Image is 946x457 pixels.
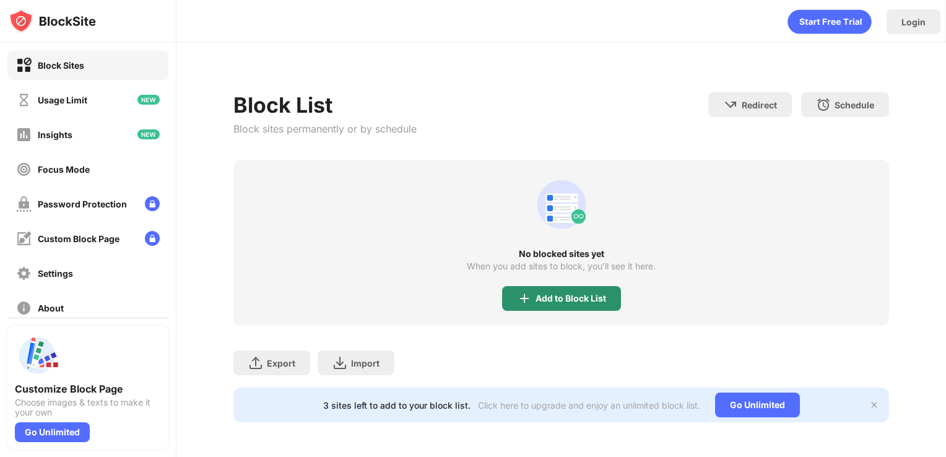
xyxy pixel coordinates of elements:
[233,123,417,135] div: Block sites permanently or by schedule
[16,92,32,108] img: time-usage-off.svg
[16,162,32,177] img: focus-off.svg
[38,233,119,244] div: Custom Block Page
[15,398,161,417] div: Choose images & texts to make it your own
[38,129,72,140] div: Insights
[38,303,64,313] div: About
[38,164,90,175] div: Focus Mode
[15,383,161,395] div: Customize Block Page
[715,393,800,417] div: Go Unlimited
[16,300,32,316] img: about-off.svg
[38,95,87,105] div: Usage Limit
[16,196,32,212] img: password-protection-off.svg
[16,231,32,246] img: customize-block-page-off.svg
[869,400,879,410] img: x-button.svg
[15,333,59,378] img: push-custom-page.svg
[532,175,591,234] div: animation
[351,358,380,368] div: Import
[788,9,872,34] div: animation
[323,400,471,411] div: 3 sites left to add to your block list.
[267,358,295,368] div: Export
[233,92,417,118] div: Block List
[145,196,160,211] img: lock-menu.svg
[16,127,32,142] img: insights-off.svg
[233,249,890,259] div: No blocked sites yet
[478,400,700,411] div: Click here to upgrade and enjoy an unlimited block list.
[467,261,656,271] div: When you add sites to block, you’ll see it here.
[16,58,32,73] img: block-on.svg
[16,266,32,281] img: settings-off.svg
[742,100,777,110] div: Redirect
[9,9,96,33] img: logo-blocksite.svg
[38,199,127,209] div: Password Protection
[137,95,160,105] img: new-icon.svg
[38,60,84,71] div: Block Sites
[15,422,90,442] div: Go Unlimited
[38,268,73,279] div: Settings
[901,17,926,27] div: Login
[835,100,874,110] div: Schedule
[536,294,606,303] div: Add to Block List
[145,231,160,246] img: lock-menu.svg
[137,129,160,139] img: new-icon.svg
